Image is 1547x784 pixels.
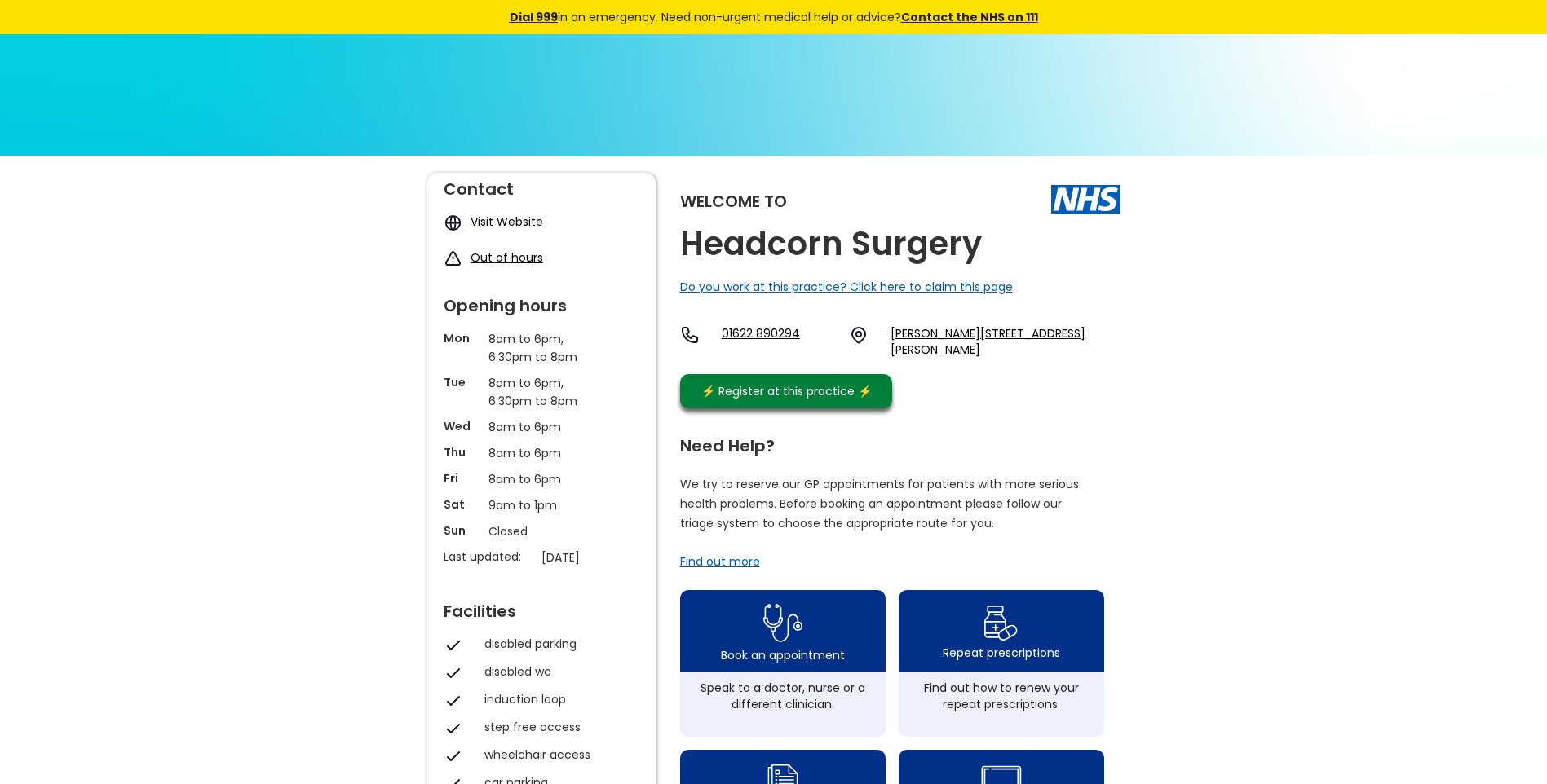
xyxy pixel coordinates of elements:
h2: Headcorn Surgery [680,226,982,262]
a: Contact the NHS on 111 [901,9,1038,25]
p: Sun [444,522,480,539]
p: 8am to 6pm [488,444,594,462]
p: Fri [444,470,480,487]
p: Sat [444,496,480,513]
p: 8am to 6pm [488,418,594,436]
img: telephone icon [680,325,700,345]
p: Last updated: [444,548,533,565]
div: in an emergency. Need non-urgent medical help or advice? [399,8,1149,26]
p: Closed [488,522,594,540]
a: [PERSON_NAME][STREET_ADDRESS][PERSON_NAME] [891,325,1120,358]
img: book appointment icon [763,599,802,647]
div: Need Help? [680,429,1104,454]
div: wheelchair access [484,747,631,763]
div: Repeat prescriptions [943,645,1060,661]
img: The NHS logo [1051,185,1120,213]
p: We try to reserve our GP appointments for patients with more serious health problems. Before book... [680,474,1080,533]
p: 8am to 6pm [488,470,594,488]
a: book appointment icon Book an appointmentSpeak to a doctor, nurse or a different clinician. [680,590,886,737]
div: disabled parking [484,636,631,652]
div: Opening hours [444,289,639,314]
a: Find out more [680,553,760,570]
a: Visit Website [471,214,543,230]
a: Out of hours [471,249,543,266]
p: 8am to 6pm, 6:30pm to 8pm [488,374,594,410]
div: Find out how to renew your repeat prescriptions. [907,680,1096,712]
div: ⚡️ Register at this practice ⚡️ [693,382,881,400]
img: repeat prescription icon [983,601,1019,645]
img: exclamation icon [444,249,462,268]
p: [DATE] [541,548,648,566]
p: Thu [444,444,480,460]
div: Book an appointment [721,647,845,663]
a: Dial 999 [510,9,558,25]
p: Wed [444,418,480,434]
div: disabled wc [484,663,631,680]
a: repeat prescription iconRepeat prescriptionsFind out how to renew your repeat prescriptions. [899,590,1104,737]
img: globe icon [444,214,462,232]
div: Speak to a doctor, nurse or a different clinician. [688,680,877,712]
p: Mon [444,330,480,346]
img: practice location icon [849,325,869,345]
p: Tue [444,374,480,390]
div: Contact [444,173,639,197]
p: 9am to 1pm [488,496,594,514]
a: Do you work at this practice? Click here to claim this page [680,279,1013,295]
div: Welcome to [680,193,787,209]
a: 01622 890294 [722,325,837,358]
div: Facilities [444,595,639,619]
div: induction loop [484,691,631,707]
div: step free access [484,719,631,735]
p: 8am to 6pm, 6:30pm to 8pm [488,330,594,366]
a: ⚡️ Register at this practice ⚡️ [680,374,892,408]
